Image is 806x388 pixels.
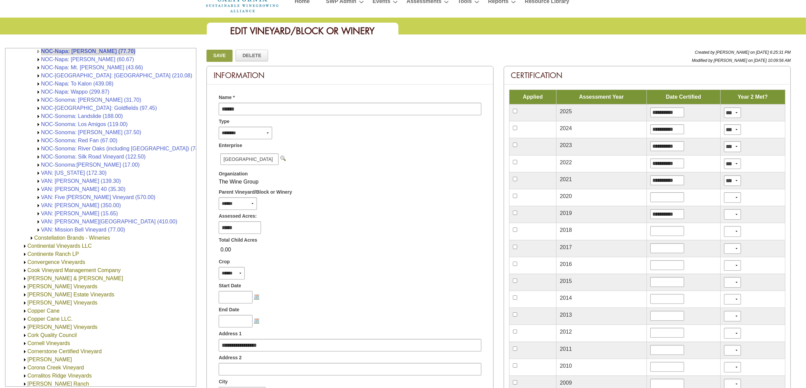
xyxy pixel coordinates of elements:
span: End Date [219,306,239,313]
a: VAN: [PERSON_NAME] (350.00) [41,202,121,208]
span: Assessed Acres: [219,213,257,220]
a: [PERSON_NAME] Vineyards [27,284,97,289]
a: Copper Cane LLC. [27,316,72,322]
a: Cornerstone Certified Vineyard [27,348,102,354]
img: Expand VAN: Alta Mesa (139.30) [36,179,41,184]
span: Crop [219,258,230,265]
a: Cook Vineyard Management Company [27,267,121,273]
a: NOC-Sonoma: River Oaks (including [GEOGRAPHIC_DATA]) (748.00) [41,146,211,151]
img: Choose a date [254,294,259,299]
span: 0.00 [219,244,233,256]
img: Expand Continental Vineyards LLC [22,244,27,249]
span: 2016 [560,261,572,267]
a: Copper Cane [27,308,60,314]
img: Expand NOC-Sonoma:Capener (17.00) [36,163,41,168]
a: VAN: [PERSON_NAME][GEOGRAPHIC_DATA] (410.00) [41,219,177,224]
span: 2022 [560,160,572,165]
a: Delete [236,50,268,61]
a: VAN: [US_STATE] (172.30) [41,170,107,176]
span: 2019 [560,210,572,216]
img: Expand Cordero Vineyards [22,325,27,330]
span: 2009 [560,380,572,386]
a: [PERSON_NAME] Vineyards [27,324,97,330]
img: Expand Cooper-Garrod Estate Vineyards [22,292,27,297]
a: NOC-Sonoma: [PERSON_NAME] (31.70) [41,97,141,103]
span: Organization [219,170,248,177]
img: Expand VAN: Howard (350.00) [36,203,41,208]
img: Expand Copper Cane LLC. [22,317,27,322]
img: Expand NOC-Napa: Mt. Veeder (43.66) [36,65,41,70]
a: VAN: [PERSON_NAME] (139.30) [41,178,121,184]
span: 2020 [560,193,572,199]
span: 2010 [560,363,572,369]
span: 2021 [560,176,572,182]
a: NOC-Sonoma: [PERSON_NAME] (37.50) [41,129,141,135]
img: Expand Continente Ranch LP [22,252,27,257]
a: NOC-Napa: To Kalon (439.08) [41,81,113,87]
span: Name * [219,94,235,101]
img: Expand VAN: Kost Road Vineyard (410.00) [36,219,41,224]
a: NOC-Sonoma: Los Amigos (119.00) [41,121,128,127]
a: NOC-Sonoma: Red Fan (67.00) [41,138,117,143]
img: Expand NOC-Sonoma: Silk Road Vineyard (122.50) [36,154,41,160]
span: Edit Vineyard/Block or Winery [231,25,375,37]
img: Expand VAN: Borden 40 (35.30) [36,187,41,192]
span: [GEOGRAPHIC_DATA] [220,153,279,165]
span: 2011 [560,346,572,352]
img: Expand VAN: Alabama (172.30) [36,171,41,176]
span: Created by [PERSON_NAME] on [DATE] 6:25:31 PM Modified by [PERSON_NAME] on [DATE] 10:09:56 AM [692,50,791,63]
a: NOC-Sonoma:[PERSON_NAME] (17.00) [41,162,140,168]
img: Expand VAN: Mission Bell Vineyard (77.00) [36,227,41,233]
a: [PERSON_NAME] Vineyards [27,300,97,306]
span: The Wine Group [219,179,258,185]
a: NOC-[GEOGRAPHIC_DATA]: Goldfields (97.45) [41,105,157,111]
a: Convergence Vineyards [27,259,85,265]
a: VAN: Five [PERSON_NAME] Vineyard (570.00) [41,194,155,200]
a: Continente Ranch LP [27,251,79,257]
a: [PERSON_NAME] Ranch [27,381,89,387]
img: Expand NOC-Sonoma: Los Amigos (119.00) [36,122,41,127]
img: Expand NOC-Napa: To Kalon (439.08) [36,81,41,87]
a: NOC-Napa: [PERSON_NAME] (77.70) [41,48,135,54]
a: [PERSON_NAME] & [PERSON_NAME] [27,275,123,281]
img: Expand Cooper Vineyards [22,284,27,289]
a: Corralitos Ridge Vineyards [27,373,92,379]
img: Expand Coplan Vineyards [22,300,27,306]
img: Expand VAN: Five Wells Vineyard (570.00) [36,195,41,200]
span: 2014 [560,295,572,301]
img: Expand Corona Creek Vineyard [22,365,27,370]
img: Expand NOC-Napa: Wappo (299.87) [36,90,41,95]
div: Certification [504,66,790,84]
img: Expand NOC-Sonoma: Landslide (188.00) [36,114,41,119]
a: [PERSON_NAME] Estate Vineyards [27,292,114,297]
span: 2025 [560,108,572,114]
img: Expand NOC-Sonoma: River Oaks (including McCutchan) (748.00) [36,146,41,151]
img: Expand Cook Vineyard Management Company [22,268,27,273]
td: Date Certified [647,90,720,104]
span: Enterprise [219,142,242,149]
span: 2017 [560,244,572,250]
img: Expand Cork Quality Council [22,333,27,338]
img: Expand Copper Cane [22,309,27,314]
a: Save [206,50,232,62]
a: Cork Quality Council [27,332,77,338]
a: Constellation Brands - Wineries [34,235,110,241]
img: Expand NOC-Sonoma: Mariani (37.50) [36,130,41,135]
span: 2018 [560,227,572,233]
span: Address 2 [219,354,242,361]
a: VAN: [PERSON_NAME] 40 (35.30) [41,186,126,192]
span: Address 1 [219,330,242,337]
img: Expand NOC-Sonoma: Red Fan (67.00) [36,138,41,143]
img: Choose a date [254,318,259,323]
td: Applied [509,90,557,104]
span: 2012 [560,329,572,335]
a: Continental Vineyards LLC [27,243,92,249]
a: Corona Creek Vineyard [27,365,84,370]
span: 2023 [560,142,572,148]
div: Information [207,66,493,84]
td: Year 2 Met? [720,90,785,104]
img: Expand Cornett Vineyard [22,357,27,362]
img: Expand Constellation Brands - Wineries [29,236,34,241]
span: 2015 [560,278,572,284]
a: NOC-Napa: Mt. [PERSON_NAME] (43.66) [41,65,143,70]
